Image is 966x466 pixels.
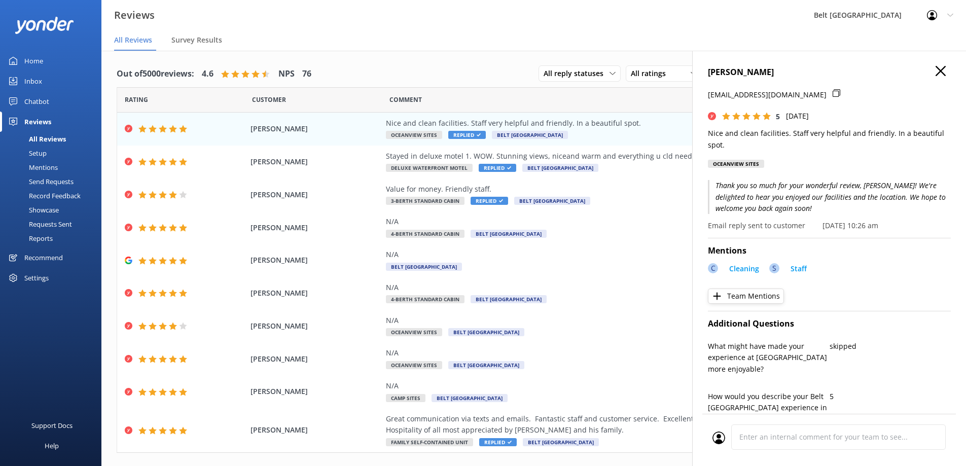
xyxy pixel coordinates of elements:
[125,95,148,104] span: Date
[386,131,442,139] span: Oceanview Sites
[708,289,784,304] button: Team Mentions
[24,247,63,268] div: Recommend
[6,217,72,231] div: Requests Sent
[708,341,830,375] p: What might have made your experience at [GEOGRAPHIC_DATA] more enjoyable?
[251,320,381,332] span: [PERSON_NAME]
[708,128,951,151] p: Nice and clean facilities. Staff very helpful and friendly. In a beautiful spot.
[6,231,101,245] a: Reports
[522,164,598,172] span: Belt [GEOGRAPHIC_DATA]
[6,174,74,189] div: Send Requests
[252,95,286,104] span: Date
[708,263,718,273] div: C
[448,131,486,139] span: Replied
[708,89,827,100] p: [EMAIL_ADDRESS][DOMAIN_NAME]
[386,394,425,402] span: Camp Sites
[471,197,508,205] span: Replied
[386,347,847,359] div: N/A
[479,438,517,446] span: Replied
[492,131,568,139] span: Belt [GEOGRAPHIC_DATA]
[6,132,101,146] a: All Reviews
[708,66,951,79] h4: [PERSON_NAME]
[24,91,49,112] div: Chatbot
[479,164,516,172] span: Replied
[471,295,547,303] span: Belt [GEOGRAPHIC_DATA]
[251,424,381,436] span: [PERSON_NAME]
[544,68,610,79] span: All reply statuses
[6,203,101,217] a: Showcase
[708,391,830,425] p: How would you describe your Belt [GEOGRAPHIC_DATA] experience in terms of value for money?
[386,438,473,446] span: Family Self-Contained Unit
[708,160,764,168] div: Oceanview Sites
[278,67,295,81] h4: NPS
[6,217,101,231] a: Requests Sent
[448,361,524,369] span: Belt [GEOGRAPHIC_DATA]
[708,244,951,258] h4: Mentions
[822,220,878,231] p: [DATE] 10:26 am
[24,71,42,91] div: Inbox
[114,35,152,45] span: All Reviews
[171,35,222,45] span: Survey Results
[6,160,101,174] a: Mentions
[386,295,464,303] span: 4-Berth Standard Cabin
[6,174,101,189] a: Send Requests
[6,189,101,203] a: Record Feedback
[6,231,53,245] div: Reports
[776,112,780,121] span: 5
[386,361,442,369] span: Oceanview Sites
[514,197,590,205] span: Belt [GEOGRAPHIC_DATA]
[6,160,58,174] div: Mentions
[386,263,462,271] span: Belt [GEOGRAPHIC_DATA]
[830,341,951,352] p: skipped
[6,203,59,217] div: Showcase
[708,220,805,231] p: Email reply sent to customer
[386,164,473,172] span: Deluxe Waterfront Motel
[302,67,311,81] h4: 76
[448,328,524,336] span: Belt [GEOGRAPHIC_DATA]
[251,288,381,299] span: [PERSON_NAME]
[432,394,508,402] span: Belt [GEOGRAPHIC_DATA]
[386,118,847,129] div: Nice and clean facilities. Staff very helpful and friendly. In a beautiful spot.
[631,68,672,79] span: All ratings
[386,151,847,162] div: Stayed in deluxe motel 1. WOW. Stunning views, niceand warm and everything u cld need.
[6,189,81,203] div: Record Feedback
[6,146,101,160] a: Setup
[386,197,464,205] span: 3-Berth Standard Cabin
[251,189,381,200] span: [PERSON_NAME]
[729,263,759,274] p: Cleaning
[251,386,381,397] span: [PERSON_NAME]
[830,391,951,402] p: 5
[251,353,381,365] span: [PERSON_NAME]
[386,315,847,326] div: N/A
[114,7,155,23] h3: Reviews
[24,112,51,132] div: Reviews
[31,415,73,436] div: Support Docs
[251,255,381,266] span: [PERSON_NAME]
[386,282,847,293] div: N/A
[117,67,194,81] h4: Out of 5000 reviews:
[724,263,759,277] a: Cleaning
[708,317,951,331] h4: Additional Questions
[15,17,74,33] img: yonder-white-logo.png
[523,438,599,446] span: Belt [GEOGRAPHIC_DATA]
[45,436,59,456] div: Help
[386,249,847,260] div: N/A
[386,413,847,436] div: Great communication via texts and emails. Fantastic staff and customer service. Excellent conditi...
[386,216,847,227] div: N/A
[386,184,847,195] div: Value for money. Friendly staff.
[389,95,422,104] span: Question
[6,132,66,146] div: All Reviews
[471,230,547,238] span: Belt [GEOGRAPHIC_DATA]
[386,380,847,391] div: N/A
[24,268,49,288] div: Settings
[251,156,381,167] span: [PERSON_NAME]
[786,111,809,122] p: [DATE]
[251,222,381,233] span: [PERSON_NAME]
[386,328,442,336] span: Oceanview Sites
[6,146,47,160] div: Setup
[708,180,951,214] p: Thank you so much for your wonderful review, [PERSON_NAME]! We're delighted to hear you enjoyed o...
[712,432,725,444] img: user_profile.svg
[202,67,213,81] h4: 4.6
[386,230,464,238] span: 4-Berth Standard Cabin
[24,51,43,71] div: Home
[251,123,381,134] span: [PERSON_NAME]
